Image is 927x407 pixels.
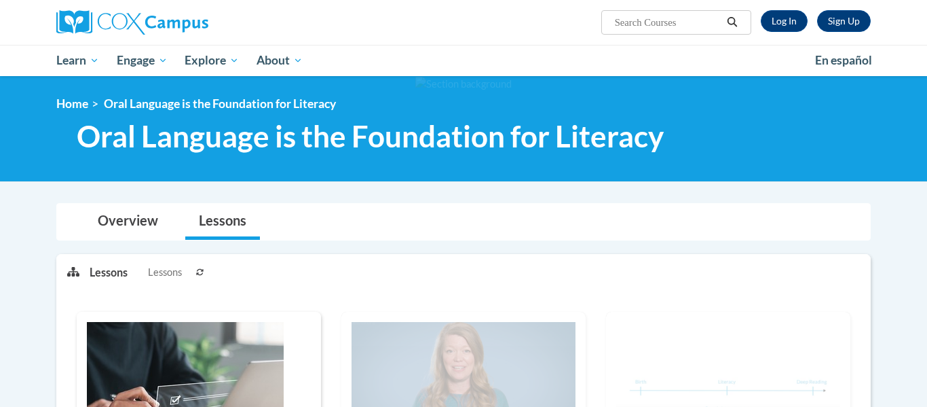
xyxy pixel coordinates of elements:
button: Search [722,14,742,31]
a: Overview [84,204,172,240]
a: Home [56,96,88,111]
img: Section background [415,77,512,92]
a: Cox Campus [56,10,314,35]
span: Oral Language is the Foundation for Literacy [104,96,336,111]
span: En español [815,53,872,67]
span: Learn [56,52,99,69]
a: Engage [108,45,176,76]
div: Main menu [36,45,891,76]
a: About [248,45,311,76]
span: Engage [117,52,168,69]
img: Cox Campus [56,10,208,35]
a: Explore [176,45,248,76]
span: About [257,52,303,69]
a: Learn [48,45,108,76]
p: Lessons [90,265,128,280]
a: En español [806,46,881,75]
span: Oral Language is the Foundation for Literacy [77,118,664,154]
a: Register [817,10,871,32]
span: Lessons [148,265,182,280]
span: Explore [185,52,239,69]
a: Lessons [185,204,260,240]
input: Search Courses [613,14,722,31]
a: Log In [761,10,808,32]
